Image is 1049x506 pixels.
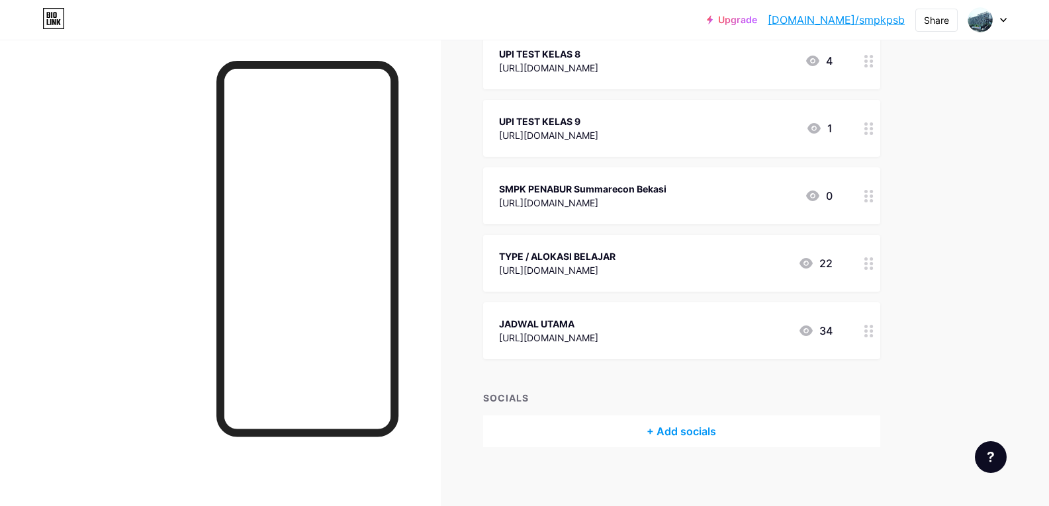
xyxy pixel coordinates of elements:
[499,249,616,263] div: TYPE / ALOKASI BELAJAR
[768,12,905,28] a: [DOMAIN_NAME]/smpkpsb
[805,53,833,69] div: 4
[968,7,993,32] img: Franjoas Sitompul
[483,415,880,447] div: + Add socials
[805,188,833,204] div: 0
[499,263,616,277] div: [URL][DOMAIN_NAME]
[483,391,880,405] div: SOCIALS
[499,128,598,142] div: [URL][DOMAIN_NAME]
[499,317,598,331] div: JADWAL UTAMA
[707,15,757,25] a: Upgrade
[798,255,833,271] div: 22
[499,331,598,345] div: [URL][DOMAIN_NAME]
[499,114,598,128] div: UPI TEST KELAS 9
[499,182,666,196] div: SMPK PENABUR Summarecon Bekasi
[798,323,833,339] div: 34
[924,13,949,27] div: Share
[499,61,598,75] div: [URL][DOMAIN_NAME]
[499,196,666,210] div: [URL][DOMAIN_NAME]
[806,120,833,136] div: 1
[499,47,598,61] div: UPI TEST KELAS 8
